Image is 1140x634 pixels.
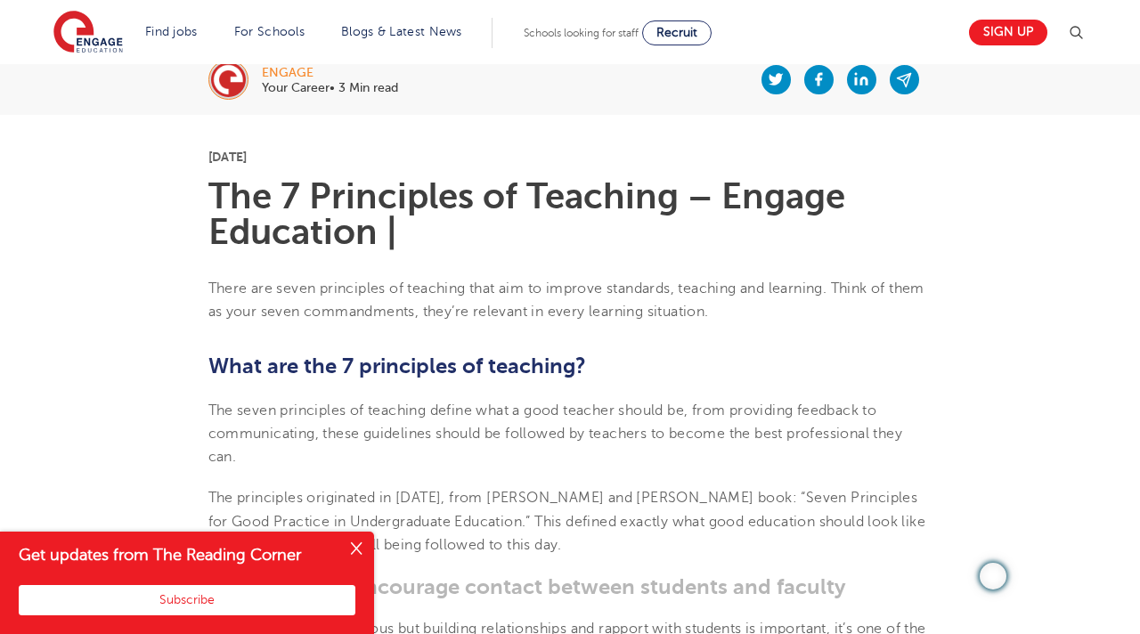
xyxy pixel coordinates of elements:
[208,354,586,378] b: What are the 7 principles of teaching?
[524,27,639,39] span: Schools looking for staff
[208,150,932,163] p: [DATE]
[19,544,337,566] h4: Get updates from The Reading Corner
[338,532,374,567] button: Close
[262,67,398,79] div: engage
[19,585,355,615] button: Subscribe
[969,20,1047,45] a: Sign up
[341,25,462,38] a: Blogs & Latest News
[208,277,932,324] p: There are seven principles of teaching that aim to improve standards, teaching and learning. Thin...
[208,490,926,553] span: The principles originated in [DATE], from [PERSON_NAME] and [PERSON_NAME] book: “Seven Principles...
[53,11,123,55] img: Engage Education
[656,26,697,39] span: Recruit
[208,402,903,466] span: The seven principles of teaching define what a good teacher should be, from providing feedback to...
[145,25,198,38] a: Find jobs
[262,82,398,94] p: Your Career• 3 Min read
[208,574,932,599] h3: Principle one: Encourage contact between students and faculty
[234,25,305,38] a: For Schools
[208,179,932,250] h1: The 7 Principles of Teaching – Engage Education |
[642,20,712,45] a: Recruit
